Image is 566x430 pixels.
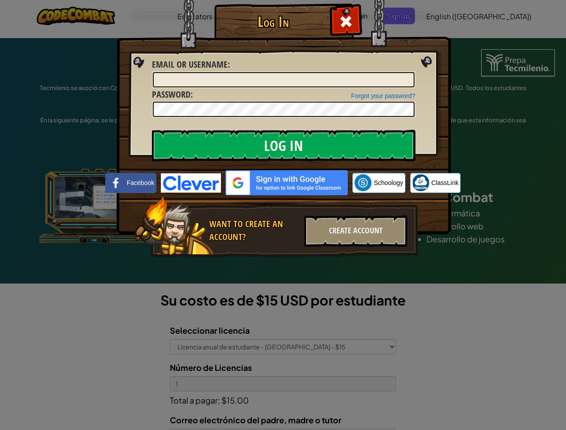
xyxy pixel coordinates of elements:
span: ClassLink [432,178,459,187]
h1: Log In [216,14,331,30]
input: Log In [152,130,415,161]
img: facebook_small.png [108,174,125,191]
label: : [152,58,230,71]
img: classlink-logo-small.png [412,174,429,191]
img: schoology.png [354,174,372,191]
label: : [152,88,193,101]
div: Want to create an account? [209,218,299,243]
div: Create Account [304,215,407,247]
img: clever-logo-blue.png [161,173,221,193]
a: Forgot your password? [351,92,415,99]
span: Facebook [127,178,154,187]
span: Schoology [374,178,403,187]
span: Email or Username [152,58,228,70]
img: gplus_sso_button2.svg [225,170,348,195]
span: Password [152,88,190,100]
